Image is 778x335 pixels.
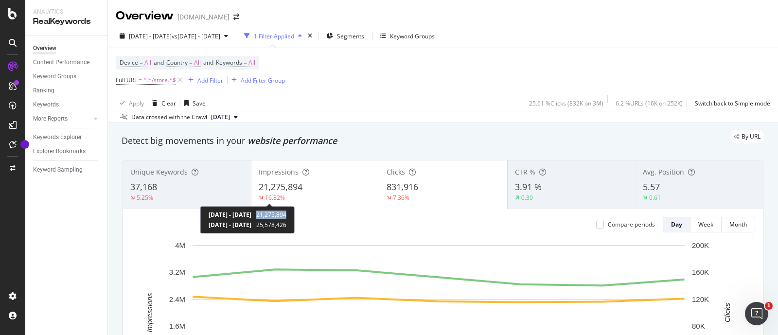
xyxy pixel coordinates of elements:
[154,58,164,67] span: and
[256,211,286,219] span: 21,275,894
[130,181,157,193] span: 37,168
[387,181,418,193] span: 831,916
[194,56,201,70] span: All
[643,181,660,193] span: 5.57
[33,100,59,110] div: Keywords
[33,43,56,53] div: Overview
[33,132,82,142] div: Keywords Explorer
[175,241,185,249] text: 4M
[172,32,220,40] span: vs [DATE] - [DATE]
[729,220,747,229] div: Month
[265,194,285,202] div: 16.82%
[33,8,100,16] div: Analytics
[169,295,185,303] text: 2.4M
[120,58,138,67] span: Device
[663,217,690,232] button: Day
[515,167,535,176] span: CTR %
[33,114,91,124] a: More Reports
[521,194,533,202] div: 0.39
[169,268,185,276] text: 3.2M
[203,58,213,67] span: and
[161,99,176,107] div: Clear
[180,95,206,111] button: Save
[33,57,101,68] a: Content Performance
[116,8,174,24] div: Overview
[608,220,655,229] div: Compare periods
[233,14,239,20] div: arrow-right-arrow-left
[116,95,144,111] button: Apply
[184,74,223,86] button: Add Filter
[33,71,76,82] div: Keyword Groups
[137,194,153,202] div: 5.25%
[515,181,542,193] span: 3.91 %
[33,165,101,175] a: Keyword Sampling
[671,220,682,229] div: Day
[211,113,230,122] span: 2025 Sep. 13th
[692,268,709,276] text: 160K
[691,95,770,111] button: Switch back to Simple mode
[20,140,29,149] div: Tooltip anchor
[692,241,709,249] text: 200K
[116,28,232,44] button: [DATE] - [DATE]vs[DATE] - [DATE]
[742,134,760,140] span: By URL
[722,217,755,232] button: Month
[387,167,405,176] span: Clicks
[207,111,242,123] button: [DATE]
[33,86,54,96] div: Ranking
[393,194,409,202] div: 7.36%
[228,74,285,86] button: Add Filter Group
[390,32,435,40] div: Keyword Groups
[529,99,603,107] div: 25.61 % Clicks ( 832K on 3M )
[129,99,144,107] div: Apply
[216,58,242,67] span: Keywords
[193,99,206,107] div: Save
[131,113,207,122] div: Data crossed with the Crawl
[140,58,143,67] span: =
[33,146,86,157] div: Explorer Bookmarks
[730,130,764,143] div: legacy label
[145,293,154,332] text: Impressions
[166,58,188,67] span: Country
[33,132,101,142] a: Keywords Explorer
[256,221,286,229] span: 25,578,426
[209,221,251,229] span: [DATE] - [DATE]
[144,56,151,70] span: All
[33,16,100,27] div: RealKeywords
[33,57,89,68] div: Content Performance
[723,302,731,322] text: Clicks
[690,217,722,232] button: Week
[692,295,709,303] text: 120K
[148,95,176,111] button: Clear
[248,56,255,70] span: All
[143,73,176,87] span: ^.*/store.*$
[337,32,364,40] span: Segments
[616,99,683,107] div: 6.2 % URLs ( 16K on 252K )
[189,58,193,67] span: =
[692,322,705,330] text: 80K
[129,32,172,40] span: [DATE] - [DATE]
[241,76,285,85] div: Add Filter Group
[240,28,306,44] button: 1 Filter Applied
[33,165,83,175] div: Keyword Sampling
[259,181,302,193] span: 21,275,894
[116,76,137,84] span: Full URL
[376,28,439,44] button: Keyword Groups
[259,167,299,176] span: Impressions
[209,211,251,219] span: [DATE] - [DATE]
[130,167,188,176] span: Unique Keywords
[33,71,101,82] a: Keyword Groups
[33,86,101,96] a: Ranking
[649,194,661,202] div: 0.61
[254,32,294,40] div: 1 Filter Applied
[643,167,684,176] span: Avg. Position
[306,31,314,41] div: times
[197,76,223,85] div: Add Filter
[169,322,185,330] text: 1.6M
[177,12,230,22] div: [DOMAIN_NAME]
[139,76,142,84] span: =
[745,302,768,325] iframe: Intercom live chat
[33,43,101,53] a: Overview
[33,100,101,110] a: Keywords
[322,28,368,44] button: Segments
[695,99,770,107] div: Switch back to Simple mode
